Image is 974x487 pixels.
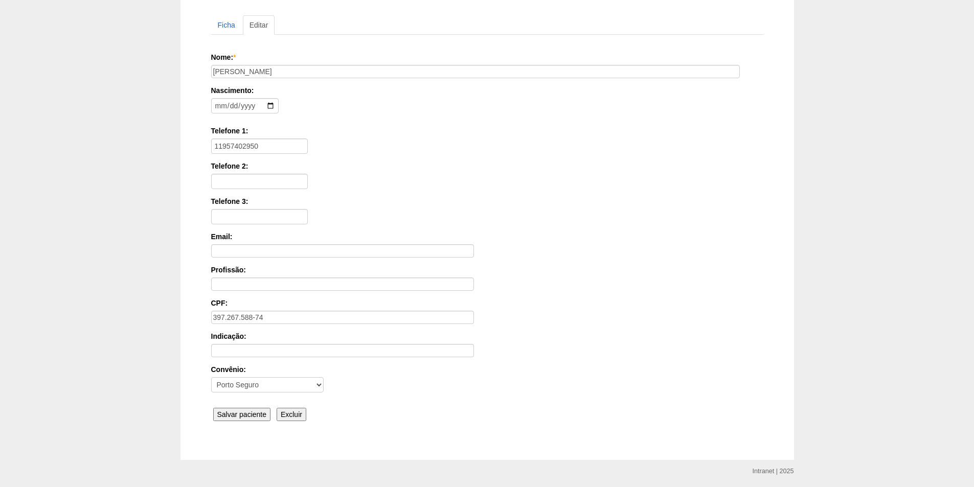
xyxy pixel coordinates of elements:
[211,298,763,308] label: CPF:
[211,265,763,275] label: Profissão:
[243,15,275,35] a: Editar
[211,85,760,96] label: Nascimento:
[211,196,763,206] label: Telefone 3:
[211,126,763,136] label: Telefone 1:
[211,161,763,171] label: Telefone 2:
[211,231,763,242] label: Email:
[233,53,236,61] span: Este campo é obrigatório.
[277,408,306,421] input: Excluir
[211,364,763,375] label: Convênio:
[211,15,242,35] a: Ficha
[211,52,763,62] label: Nome:
[753,466,794,476] div: Intranet | 2025
[213,408,271,421] input: Salvar paciente
[211,331,763,341] label: Indicação:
